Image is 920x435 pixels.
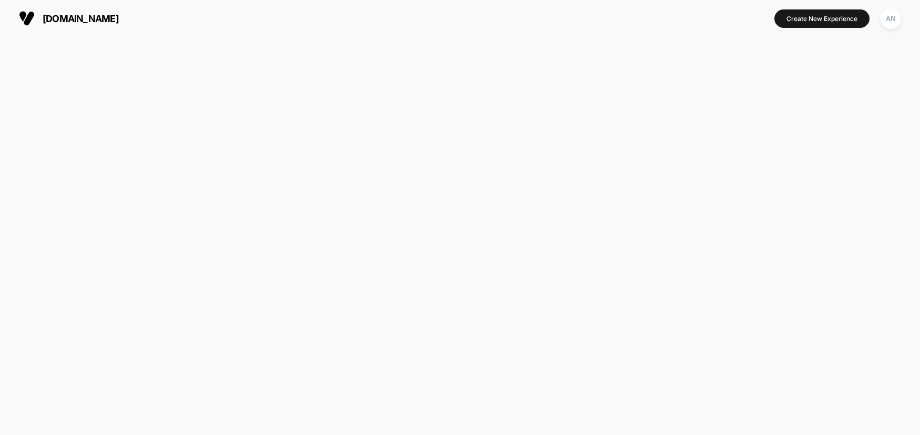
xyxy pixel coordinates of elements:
span: [DOMAIN_NAME] [43,13,119,24]
button: [DOMAIN_NAME] [16,10,122,27]
button: Create New Experience [774,9,870,28]
div: AN [881,8,901,29]
button: AN [877,8,904,29]
img: Visually logo [19,11,35,26]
